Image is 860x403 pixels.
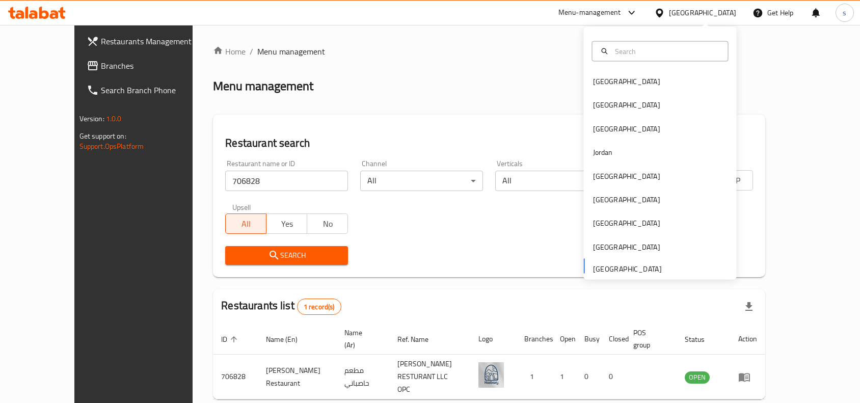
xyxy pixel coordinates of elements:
[101,35,210,47] span: Restaurants Management
[397,333,442,345] span: Ref. Name
[213,78,313,94] h2: Menu management
[298,302,341,312] span: 1 record(s)
[79,140,144,153] a: Support.OpsPlatform
[250,45,253,58] li: /
[552,324,576,355] th: Open
[78,78,218,102] a: Search Branch Phone
[266,333,311,345] span: Name (En)
[601,324,625,355] th: Closed
[225,246,348,265] button: Search
[257,45,325,58] span: Menu management
[225,136,753,151] h2: Restaurant search
[78,29,218,53] a: Restaurants Management
[576,324,601,355] th: Busy
[730,324,765,355] th: Action
[213,45,765,58] nav: breadcrumb
[106,112,122,125] span: 1.0.0
[297,299,341,315] div: Total records count
[233,249,340,262] span: Search
[633,327,665,351] span: POS group
[221,333,240,345] span: ID
[470,324,516,355] th: Logo
[593,194,660,205] div: [GEOGRAPHIC_DATA]
[601,355,625,399] td: 0
[593,218,660,229] div: [GEOGRAPHIC_DATA]
[336,355,389,399] td: مطعم حاصباني
[593,241,660,252] div: [GEOGRAPHIC_DATA]
[685,333,718,345] span: Status
[230,217,262,231] span: All
[738,371,757,383] div: Menu
[495,171,618,191] div: All
[311,217,344,231] span: No
[593,123,660,134] div: [GEOGRAPHIC_DATA]
[737,294,761,319] div: Export file
[593,76,660,87] div: [GEOGRAPHIC_DATA]
[593,147,613,158] div: Jordan
[611,45,722,57] input: Search
[478,362,504,388] img: Hasbani Restaurant
[389,355,470,399] td: [PERSON_NAME] RESTURANT LLC OPC
[360,171,483,191] div: All
[101,84,210,96] span: Search Branch Phone
[79,129,126,143] span: Get support on:
[78,53,218,78] a: Branches
[558,7,621,19] div: Menu-management
[685,371,710,383] span: OPEN
[843,7,846,18] span: s
[101,60,210,72] span: Branches
[669,7,736,18] div: [GEOGRAPHIC_DATA]
[258,355,336,399] td: [PERSON_NAME] Restaurant
[213,45,246,58] a: Home
[516,324,552,355] th: Branches
[225,213,266,234] button: All
[307,213,348,234] button: No
[79,112,104,125] span: Version:
[593,170,660,181] div: [GEOGRAPHIC_DATA]
[266,213,307,234] button: Yes
[225,171,348,191] input: Search for restaurant name or ID..
[213,324,765,399] table: enhanced table
[576,355,601,399] td: 0
[221,298,341,315] h2: Restaurants list
[344,327,377,351] span: Name (Ar)
[552,355,576,399] td: 1
[232,203,251,210] label: Upsell
[213,355,258,399] td: 706828
[593,99,660,111] div: [GEOGRAPHIC_DATA]
[516,355,552,399] td: 1
[271,217,303,231] span: Yes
